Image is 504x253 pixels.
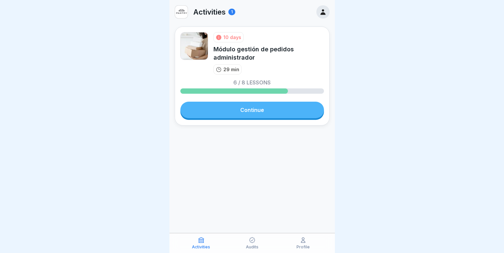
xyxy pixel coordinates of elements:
div: Módulo gestión de pedidos administrador [213,45,324,62]
p: Activities [193,8,226,16]
img: iul5qwversj33u15y8qp7nzo.png [175,6,188,18]
div: 10 days [223,34,241,41]
a: Continue [180,102,324,118]
p: Activities [192,245,210,249]
p: 6 / 8 lessons [233,80,271,85]
p: 29 min [223,66,239,73]
p: Audits [246,245,258,249]
img: iaen9j96uzhvjmkazu9yscya.png [180,32,208,60]
div: 1 [228,9,235,15]
p: Profile [297,245,310,249]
